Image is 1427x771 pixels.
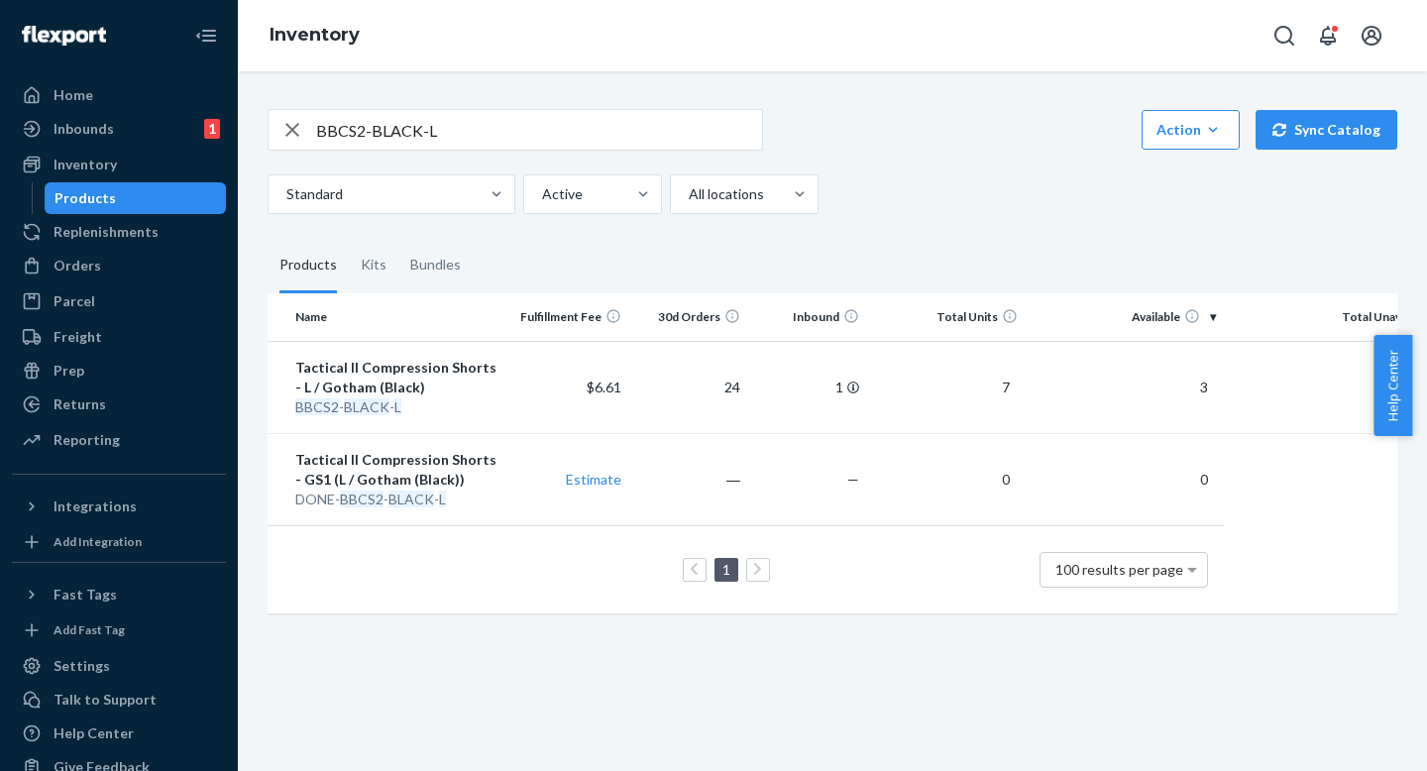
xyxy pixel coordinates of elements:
div: Orders [54,256,101,275]
img: Flexport logo [22,26,106,46]
a: Inventory [12,149,226,180]
th: Total Units [867,293,1026,341]
div: Inbounds [54,119,114,139]
div: Action [1156,120,1225,140]
button: Integrations [12,491,226,522]
div: Help Center [54,723,134,743]
span: — [847,471,859,488]
button: Open account menu [1352,16,1391,55]
a: Home [12,79,226,111]
div: Tactical II Compression Shorts - L / Gotham (Black) [295,358,502,397]
th: Inbound [748,293,867,341]
span: 7 [994,379,1018,395]
th: 30d Orders [629,293,748,341]
button: Help Center [1373,335,1412,436]
div: Talk to Support [54,690,157,710]
button: Open Search Box [1264,16,1304,55]
div: Replenishments [54,222,159,242]
button: Sync Catalog [1256,110,1397,150]
em: BLACK [344,398,389,415]
span: 3 [1192,379,1216,395]
div: Add Integration [54,533,142,550]
span: Support [42,14,113,32]
div: Products [55,188,116,208]
div: Bundles [410,238,461,293]
em: L [394,398,401,415]
a: Add Fast Tag [12,618,226,642]
a: Orders [12,250,226,281]
button: Open notifications [1308,16,1348,55]
input: Active [540,184,542,204]
div: Settings [54,656,110,676]
button: Action [1142,110,1240,150]
div: Products [279,238,337,293]
div: Prep [54,361,84,381]
div: 1 [204,119,220,139]
ol: breadcrumbs [254,7,376,64]
td: 24 [629,341,748,433]
button: Close Navigation [186,16,226,55]
th: Name [287,293,510,341]
span: $6.61 [587,379,621,395]
td: ― [629,433,748,525]
span: 0 [1192,471,1216,488]
a: Reporting [12,424,226,456]
div: Parcel [54,291,95,311]
em: BLACK [388,491,434,507]
a: Inbounds1 [12,113,226,145]
div: Kits [361,238,386,293]
input: All locations [687,184,689,204]
span: 0 [994,471,1018,488]
div: DONE- - - [295,490,502,509]
div: - - [295,397,502,417]
input: Standard [284,184,286,204]
div: Reporting [54,430,120,450]
input: Search inventory by name or sku [316,110,762,150]
a: Products [45,182,227,214]
a: Add Integration [12,530,226,554]
div: Tactical II Compression Shorts - GS1 (L / Gotham (Black)) [295,450,502,490]
div: Freight [54,327,102,347]
a: Parcel [12,285,226,317]
a: Help Center [12,717,226,749]
th: Fulfillment Fee [510,293,629,341]
a: Prep [12,355,226,386]
a: Page 1 is your current page [718,561,734,578]
a: Replenishments [12,216,226,248]
em: BBCS2 [340,491,384,507]
td: 1 [748,341,867,433]
em: L [439,491,446,507]
div: Returns [54,394,106,414]
div: Home [54,85,93,105]
a: Freight [12,321,226,353]
a: Inventory [270,24,360,46]
button: Talk to Support [12,684,226,716]
div: Integrations [54,496,137,516]
div: Add Fast Tag [54,621,125,638]
a: Estimate [566,471,621,488]
div: Inventory [54,155,117,174]
th: Available [1026,293,1224,341]
button: Fast Tags [12,579,226,610]
span: 100 results per page [1055,561,1183,578]
em: BBCS2 [295,398,339,415]
div: Fast Tags [54,585,117,605]
a: Settings [12,650,226,682]
a: Returns [12,388,226,420]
